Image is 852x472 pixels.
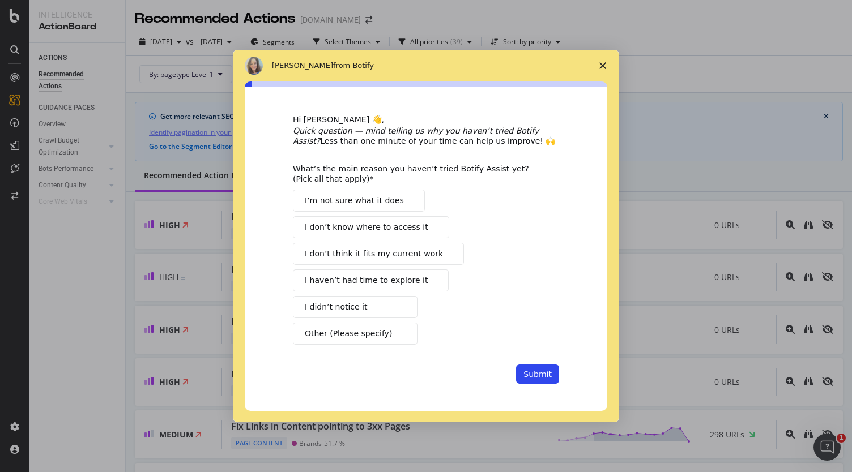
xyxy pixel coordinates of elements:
[587,50,619,81] span: Close survey
[293,114,559,126] div: Hi [PERSON_NAME] 👋,
[293,269,449,291] button: I haven’t had time to explore it
[333,61,374,70] span: from Botify
[516,364,559,384] button: Submit
[293,190,425,212] button: I’m not sure what it does
[293,296,418,318] button: I didn’t notice it
[293,216,449,238] button: I don’t know where to access it
[293,323,418,345] button: Other (Please specify)
[272,61,333,70] span: [PERSON_NAME]
[245,57,263,75] img: Profile image for Colleen
[305,195,404,207] span: I’m not sure what it does
[293,243,464,265] button: I don’t think it fits my current work
[305,328,392,340] span: Other (Please specify)
[305,248,443,260] span: I don’t think it fits my current work
[293,164,542,184] div: What’s the main reason you haven’t tried Botify Assist yet? (Pick all that apply)
[305,221,428,233] span: I don’t know where to access it
[293,126,559,146] div: Less than one minute of your time can help us improve! 🙌
[293,126,539,145] i: Quick question — mind telling us why you haven’t tried Botify Assist?
[305,274,428,286] span: I haven’t had time to explore it
[305,301,367,313] span: I didn’t notice it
